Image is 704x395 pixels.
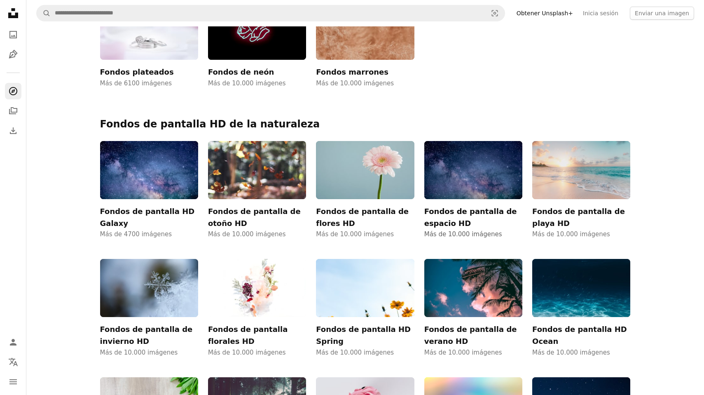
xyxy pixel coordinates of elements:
a: Fondos de pantalla HD de la naturaleza [100,118,320,130]
a: Colecciones [5,103,21,119]
h3: Fondos plateados [100,66,198,78]
a: Fondos de pantalla florales HDMás de 10.000 imágenes [208,259,306,357]
h3: Fondos de pantalla de playa HD [532,206,630,230]
span: Más de 10.000 imágenes [316,348,414,357]
span: Más de 10.000 imágenes [208,348,306,357]
a: Fondos de pantalla de otoño HDMás de 10.000 imágenes [208,141,306,239]
h3: Fondos de pantalla HD Ocean [532,324,630,348]
a: Fondos de pantalla de playa HDMás de 10.000 imágenes [532,141,630,239]
span: Más de 10.000 imágenes [424,348,522,357]
a: Fondos plateadosMás de 6100 imágenes [100,2,198,88]
span: Más de 4700 imágenes [100,229,198,239]
span: Más de 10.000 imágenes [532,229,630,239]
a: Fondos de pantalla HD GalaxyMás de 4700 imágenes [100,141,198,239]
button: Menú [5,374,21,390]
a: Fondos de pantalla HD SpringMás de 10.000 imágenes [316,259,414,357]
h3: Fondos de pantalla de espacio HD [424,206,522,230]
a: Fondos de pantalla de verano HDMás de 10.000 imágenes [424,259,522,357]
a: Inicia sesión [578,7,623,20]
a: Fotos [5,26,21,43]
a: Fondos de pantalla HD OceanMás de 10.000 imágenes [532,259,630,357]
a: Fondos de neónMás de 10.000 imágenes [208,2,306,88]
button: Enviar una imagen [630,7,694,20]
span: Más de 10.000 imágenes [424,229,522,239]
span: Más de 10.000 imágenes [208,229,306,239]
button: Búsqueda visual [485,5,505,21]
button: Buscar en Unsplash [37,5,51,21]
a: Inicio — Unsplash [5,5,21,23]
h3: Fondos de pantalla de invierno HD [100,324,198,348]
span: Más de 10.000 imágenes [100,348,198,357]
a: Ilustraciones [5,46,21,63]
h3: Fondos de pantalla de otoño HD [208,206,306,230]
a: Fondos de pantalla de espacio HDMás de 10.000 imágenes [424,141,522,239]
a: Obtener Unsplash+ [512,7,578,20]
h3: Fondos de pantalla florales HD [208,324,306,348]
span: Más de 10.000 imágenes [316,229,414,239]
h3: Fondos de pantalla HD Spring [316,324,414,348]
a: Iniciar sesión / Registrarse [5,334,21,350]
form: Encuentra imágenes en todo el sitio [36,5,505,21]
a: Fondos de pantalla de flores HDMás de 10.000 imágenes [316,141,414,239]
h3: Fondos de pantalla HD Galaxy [100,206,198,230]
button: Idioma [5,354,21,370]
span: Más de 10.000 imágenes [316,78,414,88]
h3: Fondos de neón [208,66,306,78]
a: Fondos de pantalla de invierno HDMás de 10.000 imágenes [100,259,198,357]
a: Fondos marronesMás de 10.000 imágenes [316,2,414,88]
span: Más de 6100 imágenes [100,78,198,88]
a: Historial de descargas [5,122,21,139]
a: Explorar [5,83,21,99]
span: Más de 10.000 imágenes [208,78,306,88]
span: Más de 10.000 imágenes [532,348,630,357]
h3: Fondos marrones [316,66,414,78]
h3: Fondos de pantalla de flores HD [316,206,414,230]
h3: Fondos de pantalla de verano HD [424,324,522,348]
